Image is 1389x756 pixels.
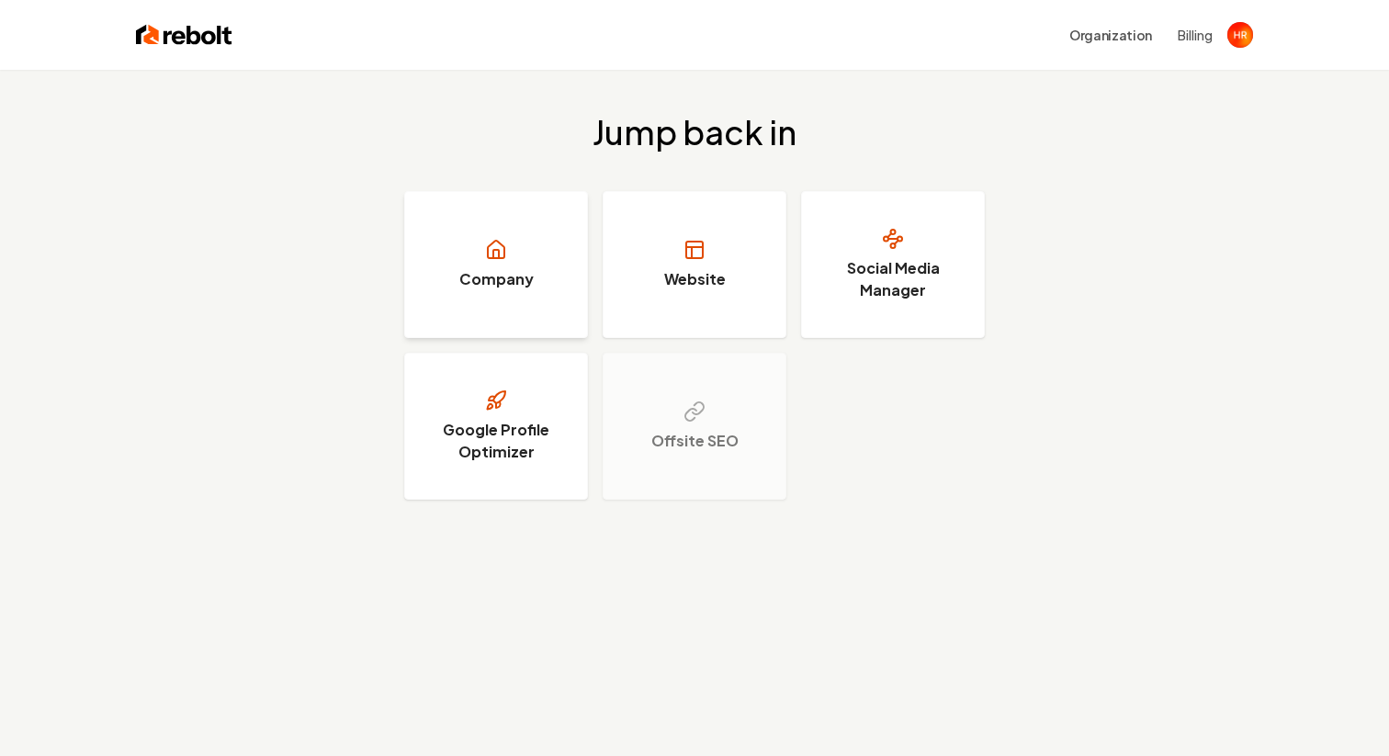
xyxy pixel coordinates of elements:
[651,430,739,452] h3: Offsite SEO
[404,191,588,338] a: Company
[603,191,786,338] a: Website
[1227,22,1253,48] button: Open user button
[1178,26,1213,44] button: Billing
[1058,18,1163,51] button: Organization
[136,22,232,48] img: Rebolt Logo
[664,268,726,290] h3: Website
[801,191,985,338] a: Social Media Manager
[427,419,565,463] h3: Google Profile Optimizer
[824,257,962,301] h3: Social Media Manager
[404,353,588,500] a: Google Profile Optimizer
[459,268,534,290] h3: Company
[1227,22,1253,48] img: Hassan Rashid
[593,114,796,151] h2: Jump back in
